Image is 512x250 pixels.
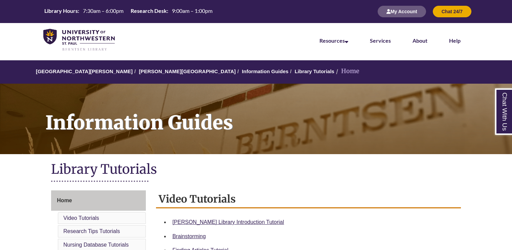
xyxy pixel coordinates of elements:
a: Services [370,37,391,44]
button: Chat 24/7 [433,6,471,17]
li: Home [334,66,359,76]
a: Research Tips Tutorials [63,228,120,234]
a: Brainstorming [172,233,206,239]
a: Chat 24/7 [433,8,471,14]
a: Help [449,37,461,44]
a: Resources [319,37,348,44]
span: 7:30am – 6:00pm [83,7,124,14]
a: Nursing Database Tutorials [63,242,129,248]
a: Library Tutorials [295,68,334,74]
a: [PERSON_NAME] Library Introduction Tutorial [172,219,284,225]
a: Information Guides [242,68,289,74]
h1: Library Tutorials [51,161,461,179]
img: UNWSP Library Logo [43,29,115,51]
button: My Account [378,6,426,17]
a: [PERSON_NAME][GEOGRAPHIC_DATA] [139,68,236,74]
span: 9:00am – 1:00pm [172,7,213,14]
a: Home [51,190,146,211]
span: Home [57,197,72,203]
a: About [413,37,427,44]
h2: Video Tutorials [156,190,461,208]
a: Hours Today [42,7,215,16]
h1: Information Guides [38,84,512,145]
a: [GEOGRAPHIC_DATA][PERSON_NAME] [36,68,133,74]
th: Research Desk: [128,7,169,15]
a: Video Tutorials [63,215,99,221]
a: My Account [378,8,426,14]
th: Library Hours: [42,7,80,15]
